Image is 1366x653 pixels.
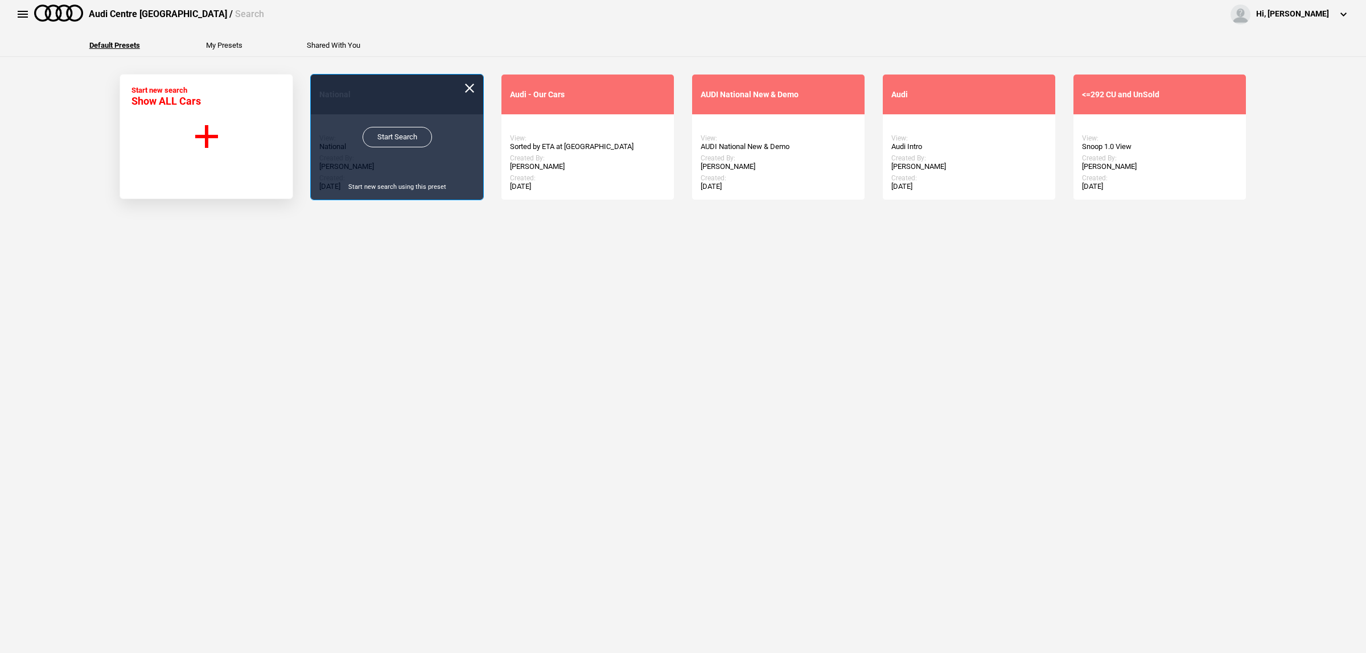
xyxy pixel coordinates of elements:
[891,142,1047,151] div: Audi Intro
[1082,134,1237,142] div: View:
[120,74,293,199] button: Start new search Show ALL Cars
[235,9,264,19] span: Search
[1082,154,1237,162] div: Created By:
[1256,9,1329,20] div: Hi, [PERSON_NAME]
[311,183,483,191] div: Start new search using this preset
[363,127,432,147] a: Start Search
[131,86,201,107] div: Start new search
[891,174,1047,182] div: Created:
[1082,174,1237,182] div: Created:
[891,90,1047,100] div: Audi
[510,90,665,100] div: Audi - Our Cars
[307,42,360,49] button: Shared With You
[206,42,242,49] button: My Presets
[891,182,1047,191] div: [DATE]
[1082,162,1237,171] div: [PERSON_NAME]
[89,42,140,49] button: Default Presets
[510,154,665,162] div: Created By:
[510,134,665,142] div: View:
[891,154,1047,162] div: Created By:
[510,142,665,151] div: Sorted by ETA at [GEOGRAPHIC_DATA]
[891,134,1047,142] div: View:
[89,8,264,20] div: Audi Centre [GEOGRAPHIC_DATA] /
[1082,182,1237,191] div: [DATE]
[1082,90,1237,100] div: <=292 CU and UnSold
[701,162,856,171] div: [PERSON_NAME]
[510,174,665,182] div: Created:
[510,182,665,191] div: [DATE]
[701,182,856,191] div: [DATE]
[701,134,856,142] div: View:
[1082,142,1237,151] div: Snoop 1.0 View
[701,90,856,100] div: AUDI National New & Demo
[701,174,856,182] div: Created:
[701,142,856,151] div: AUDI National New & Demo
[131,95,201,107] span: Show ALL Cars
[701,154,856,162] div: Created By:
[34,5,83,22] img: audi.png
[510,162,665,171] div: [PERSON_NAME]
[891,162,1047,171] div: [PERSON_NAME]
